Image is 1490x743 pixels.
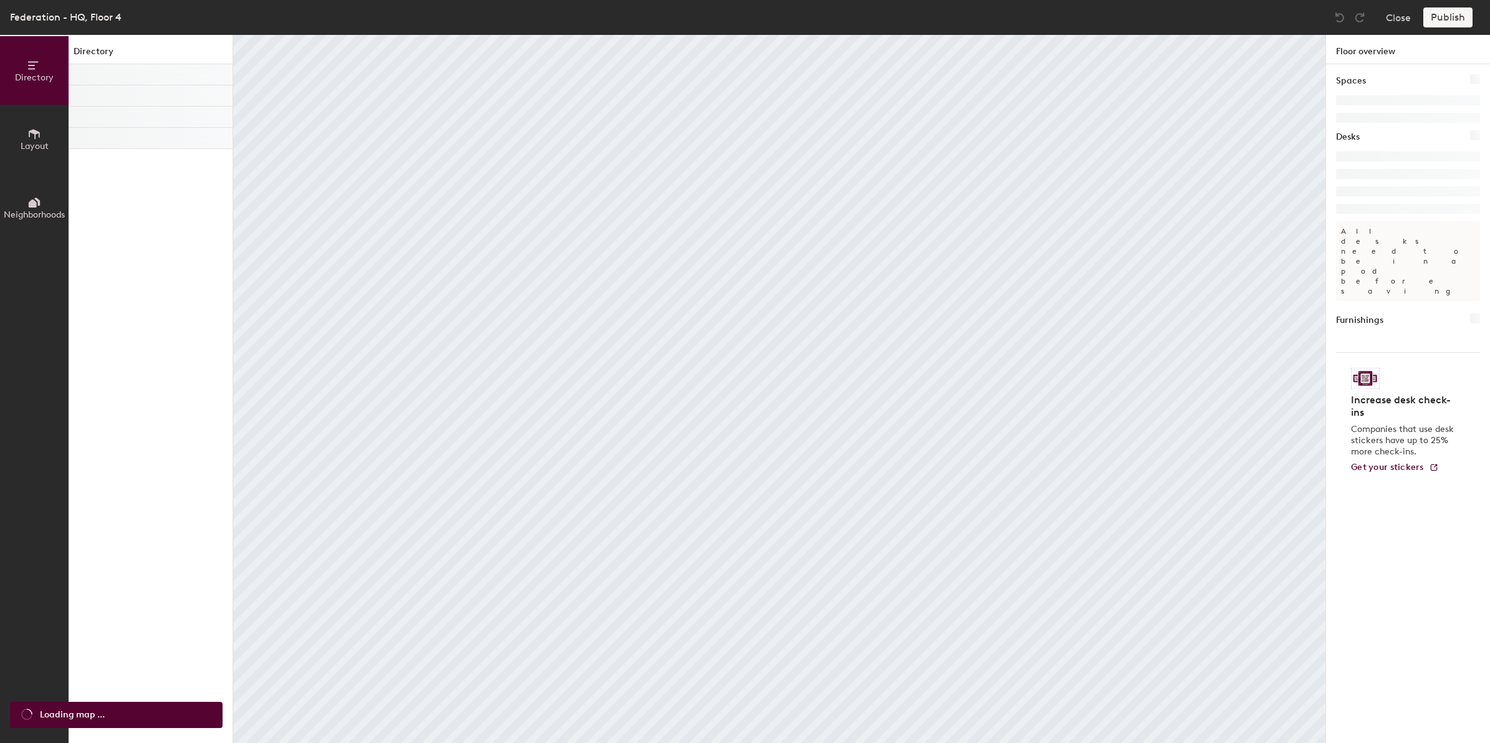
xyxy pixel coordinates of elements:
[1336,221,1480,301] p: All desks need to be in a pod before saving
[1351,462,1424,472] span: Get your stickers
[69,45,233,64] h1: Directory
[1353,11,1366,24] img: Redo
[1351,424,1458,458] p: Companies that use desk stickers have up to 25% more check-ins.
[15,72,54,83] span: Directory
[233,35,1325,743] canvas: Map
[21,141,49,151] span: Layout
[1351,463,1439,473] a: Get your stickers
[1326,35,1490,64] h1: Floor overview
[1386,7,1411,27] button: Close
[1351,394,1458,419] h4: Increase desk check-ins
[1336,130,1360,144] h1: Desks
[4,209,65,220] span: Neighborhoods
[1351,368,1380,389] img: Sticker logo
[1334,11,1346,24] img: Undo
[1336,74,1366,88] h1: Spaces
[1336,314,1383,327] h1: Furnishings
[10,9,122,25] div: Federation - HQ, Floor 4
[40,708,105,722] span: Loading map ...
